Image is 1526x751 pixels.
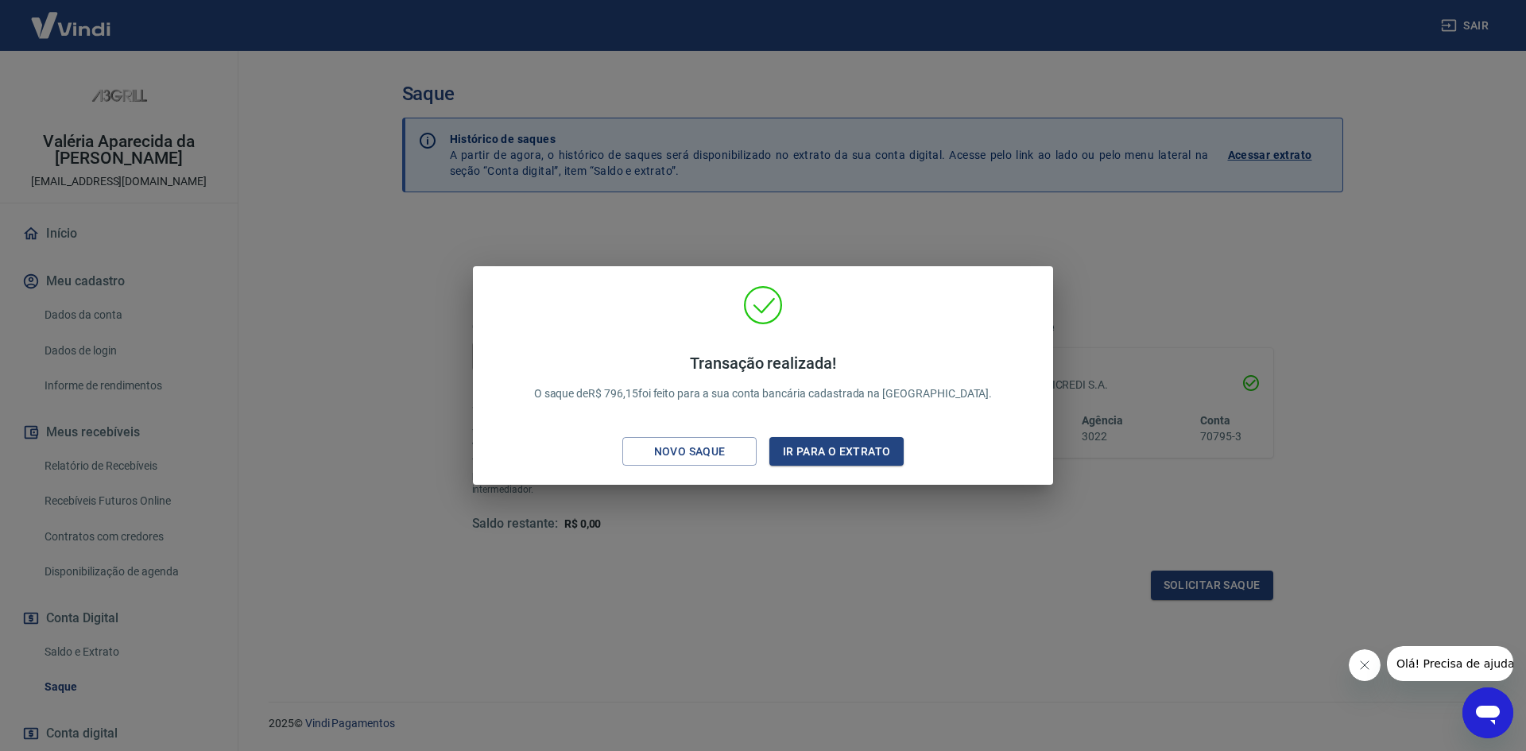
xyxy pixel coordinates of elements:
[10,11,134,24] span: Olá! Precisa de ajuda?
[1387,646,1513,681] iframe: Mensagem da empresa
[635,442,745,462] div: Novo saque
[1349,649,1381,681] iframe: Fechar mensagem
[622,437,757,466] button: Novo saque
[769,437,904,466] button: Ir para o extrato
[1462,687,1513,738] iframe: Botão para abrir a janela de mensagens
[534,354,993,373] h4: Transação realizada!
[534,354,993,402] p: O saque de R$ 796,15 foi feito para a sua conta bancária cadastrada na [GEOGRAPHIC_DATA].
